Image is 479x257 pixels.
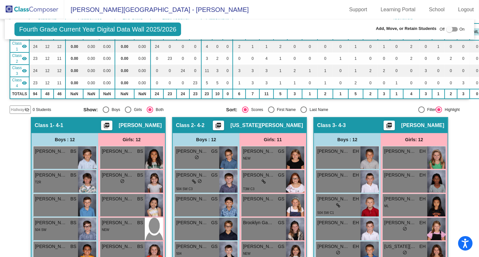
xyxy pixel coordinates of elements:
[83,65,99,77] td: 0.00
[274,65,287,77] td: 1
[12,41,22,52] span: Class 1
[333,65,348,77] td: 0
[201,40,212,52] td: 4
[420,243,426,250] span: EH
[336,250,341,255] span: do_not_disturb_alt
[212,77,223,89] td: 5
[83,77,99,89] td: 0.00
[22,80,27,86] mat-icon: visibility
[163,52,177,65] td: 23
[274,52,287,65] td: 1
[363,89,378,99] td: 2
[177,65,189,77] td: 24
[83,40,99,52] td: 0.00
[348,40,363,52] td: 1
[318,243,350,250] span: [PERSON_NAME]
[432,52,445,65] td: 0
[54,89,65,99] td: 46
[348,77,363,89] td: 2
[223,89,233,99] td: 0
[432,40,445,52] td: 1
[318,172,350,179] span: [PERSON_NAME]
[35,122,53,129] span: Class 1
[211,148,218,155] span: GS
[177,89,189,99] td: 24
[420,52,432,65] td: 0
[151,52,163,65] td: 0
[376,5,421,15] a: Learning Portal
[189,52,202,65] td: 0
[11,107,24,113] span: Hallway
[445,40,457,52] td: 0
[457,89,470,99] td: 3
[41,65,54,77] td: 12
[378,40,390,52] td: 1
[201,89,212,99] td: 23
[120,179,125,183] span: do_not_disturb_alt
[176,172,208,179] span: [PERSON_NAME]
[41,52,54,65] td: 12
[318,196,350,202] span: [PERSON_NAME]
[35,219,67,226] span: [PERSON_NAME]
[403,40,420,52] td: 2
[213,121,224,130] button: Print Students Details
[189,65,202,77] td: 0
[137,219,143,226] span: BS
[378,65,390,77] td: 2
[274,40,287,52] td: 2
[99,77,115,89] td: 0.00
[10,89,29,99] td: TOTALS
[151,77,163,89] td: 0
[442,107,460,113] div: Highlight
[302,77,318,89] td: 0
[233,52,246,65] td: 0
[363,40,378,52] td: 0
[302,65,318,77] td: 1
[151,40,163,52] td: 24
[176,243,208,250] span: [PERSON_NAME]
[420,65,432,77] td: 3
[420,172,426,179] span: EH
[378,52,390,65] td: 0
[353,196,359,202] span: EH
[363,65,378,77] td: 2
[223,40,233,52] td: 0
[33,107,51,113] span: 0 Students
[115,65,134,77] td: 0.00
[99,65,115,77] td: 0.00
[278,243,284,250] span: GS
[278,196,284,202] span: GS
[348,89,363,99] td: 5
[41,89,54,99] td: 48
[35,148,67,155] span: [PERSON_NAME]
[302,52,318,65] td: 0
[243,148,275,155] span: [PERSON_NAME]
[318,65,333,77] td: 1
[243,219,275,226] span: Brooklyn Gambro
[83,52,99,65] td: 0.00
[420,148,426,155] span: EH
[274,89,287,99] td: 5
[211,196,218,202] span: GS
[353,148,359,155] span: EH
[243,196,275,202] span: [PERSON_NAME]
[153,107,164,113] div: Both
[287,52,302,65] td: 0
[403,52,420,65] td: 2
[176,252,182,255] span: 504
[35,243,67,250] span: [PERSON_NAME] Porto
[278,172,284,179] span: GS
[211,243,218,250] span: GS
[403,77,420,89] td: 0
[201,65,212,77] td: 11
[259,40,274,52] td: 1
[246,89,259,99] td: 7
[401,122,444,129] span: [PERSON_NAME]
[176,219,208,226] span: [PERSON_NAME]
[457,77,470,89] td: 3
[109,107,120,113] div: Boys
[287,77,302,89] td: 1
[420,89,432,99] td: 3
[246,52,259,65] td: 0
[246,40,259,52] td: 1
